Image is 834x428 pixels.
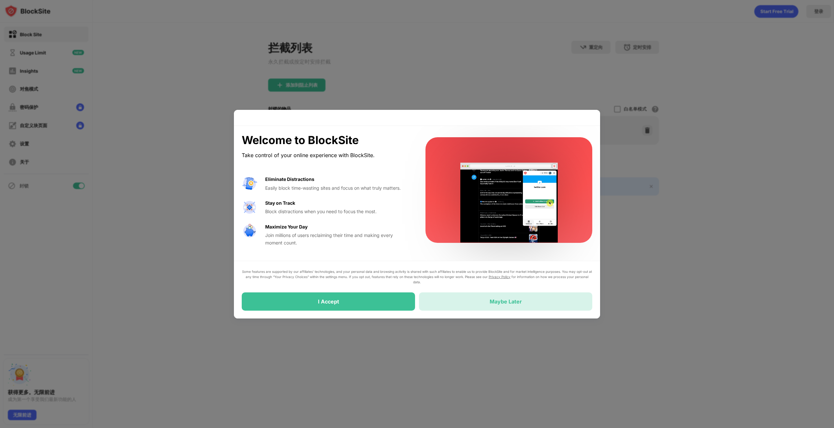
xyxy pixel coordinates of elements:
div: Maximize Your Day [265,223,308,230]
div: Some features are supported by our affiliates’ technologies, and your personal data and browsing ... [242,269,592,285]
img: value-safe-time.svg [242,223,257,239]
div: I Accept [318,298,339,305]
div: Stay on Track [265,199,295,207]
div: Welcome to BlockSite [242,134,410,147]
div: Maybe Later [490,298,522,305]
div: Join millions of users reclaiming their time and making every moment count. [265,232,410,246]
div: Block distractions when you need to focus the most. [265,208,410,215]
a: Privacy Policy [489,275,510,279]
div: Take control of your online experience with BlockSite. [242,151,410,160]
div: Easily block time-wasting sites and focus on what truly matters. [265,184,410,192]
img: value-avoid-distractions.svg [242,176,257,191]
div: Eliminate Distractions [265,176,314,183]
img: value-focus.svg [242,199,257,215]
